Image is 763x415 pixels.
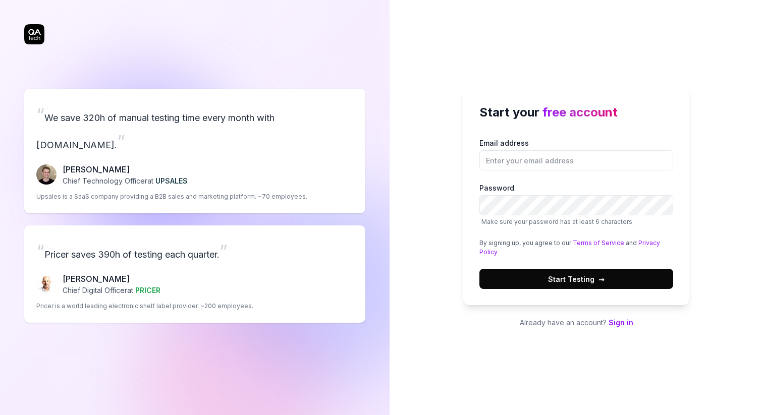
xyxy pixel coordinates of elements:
input: Email address [479,150,673,170]
span: → [598,274,605,284]
span: “ [36,103,44,126]
span: ” [220,240,228,262]
p: Pricer is a world leading electronic shelf label provider. ~200 employees. [36,302,253,311]
input: PasswordMake sure your password has at least 6 characters [479,195,673,215]
button: Start Testing→ [479,269,673,289]
a: “We save 320h of manual testing time every month with [DOMAIN_NAME].”Fredrik Seidl[PERSON_NAME]Ch... [24,89,365,213]
a: Terms of Service [573,239,624,247]
span: PRICER [135,286,160,294]
p: Pricer saves 390h of testing each quarter. [36,238,353,265]
span: “ [36,240,44,262]
p: We save 320h of manual testing time every month with [DOMAIN_NAME]. [36,101,353,155]
label: Email address [479,138,673,170]
p: [PERSON_NAME] [63,273,160,285]
p: Upsales is a SaaS company providing a B2B sales and marketing platform. ~70 employees. [36,192,307,201]
a: “Pricer saves 390h of testing each quarter.”Chris Chalkitis[PERSON_NAME]Chief Digital Officerat P... [24,225,365,323]
div: By signing up, you agree to our and [479,239,673,257]
p: Chief Digital Officer at [63,285,160,295]
p: [PERSON_NAME] [63,163,188,175]
h2: Start your [479,103,673,122]
span: Make sure your password has at least 6 characters [481,218,632,225]
img: Chris Chalkitis [36,274,57,294]
span: Start Testing [548,274,605,284]
a: Sign in [609,318,633,327]
label: Password [479,183,673,226]
p: Chief Technology Officer at [63,175,188,186]
p: Already have an account? [463,317,689,328]
span: free account [542,105,618,120]
img: Fredrik Seidl [36,164,57,185]
span: ” [117,131,125,153]
span: UPSALES [155,176,188,185]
